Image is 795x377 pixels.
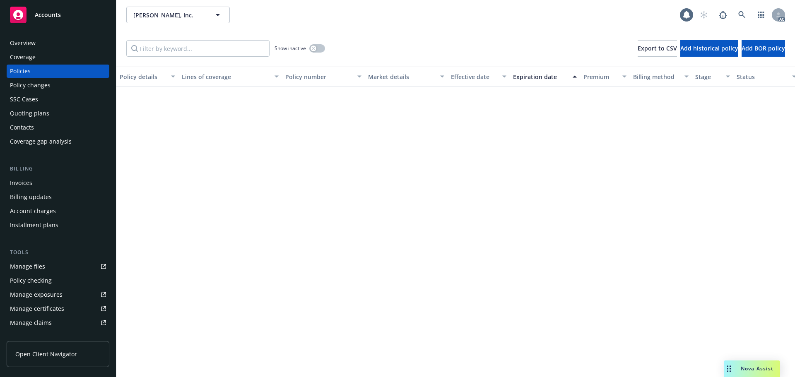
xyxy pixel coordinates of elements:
button: Premium [580,67,630,86]
span: Export to CSV [638,44,677,52]
div: Manage certificates [10,302,64,315]
button: [PERSON_NAME], Inc. [126,7,230,23]
span: Show inactive [275,45,306,52]
span: Add historical policy [680,44,738,52]
div: Market details [368,72,435,81]
a: Coverage gap analysis [7,135,109,148]
div: SSC Cases [10,93,38,106]
div: Expiration date [513,72,568,81]
a: Account charges [7,204,109,218]
span: Add BOR policy [742,44,785,52]
div: Policy checking [10,274,52,287]
div: Status [737,72,787,81]
div: Policy changes [10,79,51,92]
div: Installment plans [10,219,58,232]
div: Quoting plans [10,107,49,120]
button: Nova Assist [724,360,780,377]
a: Policy checking [7,274,109,287]
div: Manage exposures [10,288,63,301]
a: Policy changes [7,79,109,92]
a: Quoting plans [7,107,109,120]
button: Stage [692,67,733,86]
div: Manage claims [10,316,52,329]
div: Manage files [10,260,45,273]
button: Market details [365,67,448,86]
a: SSC Cases [7,93,109,106]
div: Coverage [10,50,36,64]
a: Manage files [7,260,109,273]
button: Effective date [448,67,510,86]
div: Lines of coverage [182,72,270,81]
span: [PERSON_NAME], Inc. [133,11,205,19]
div: Drag to move [724,360,734,377]
a: Invoices [7,176,109,190]
a: Contacts [7,121,109,134]
button: Billing method [630,67,692,86]
div: Premium [583,72,617,81]
button: Export to CSV [638,40,677,57]
button: Lines of coverage [178,67,282,86]
div: Coverage gap analysis [10,135,72,148]
div: Account charges [10,204,56,218]
span: Open Client Navigator [15,350,77,358]
div: Manage BORs [10,330,49,343]
div: Policy details [120,72,166,81]
div: Invoices [10,176,32,190]
a: Policies [7,65,109,78]
div: Policy number [285,72,352,81]
input: Filter by keyword... [126,40,270,57]
button: Add BOR policy [742,40,785,57]
div: Billing updates [10,190,52,204]
div: Billing method [633,72,679,81]
div: Stage [695,72,721,81]
div: Tools [7,248,109,257]
span: Nova Assist [741,365,773,372]
a: Overview [7,36,109,50]
div: Contacts [10,121,34,134]
button: Add historical policy [680,40,738,57]
button: Expiration date [510,67,580,86]
a: Manage claims [7,316,109,329]
a: Installment plans [7,219,109,232]
a: Manage BORs [7,330,109,343]
a: Accounts [7,3,109,26]
a: Billing updates [7,190,109,204]
div: Policies [10,65,31,78]
a: Manage certificates [7,302,109,315]
a: Manage exposures [7,288,109,301]
a: Coverage [7,50,109,64]
div: Billing [7,165,109,173]
div: Effective date [451,72,497,81]
a: Search [734,7,750,23]
a: Report a Bug [715,7,731,23]
button: Policy details [116,67,178,86]
a: Switch app [753,7,769,23]
a: Start snowing [696,7,712,23]
button: Policy number [282,67,365,86]
div: Overview [10,36,36,50]
span: Accounts [35,12,61,18]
